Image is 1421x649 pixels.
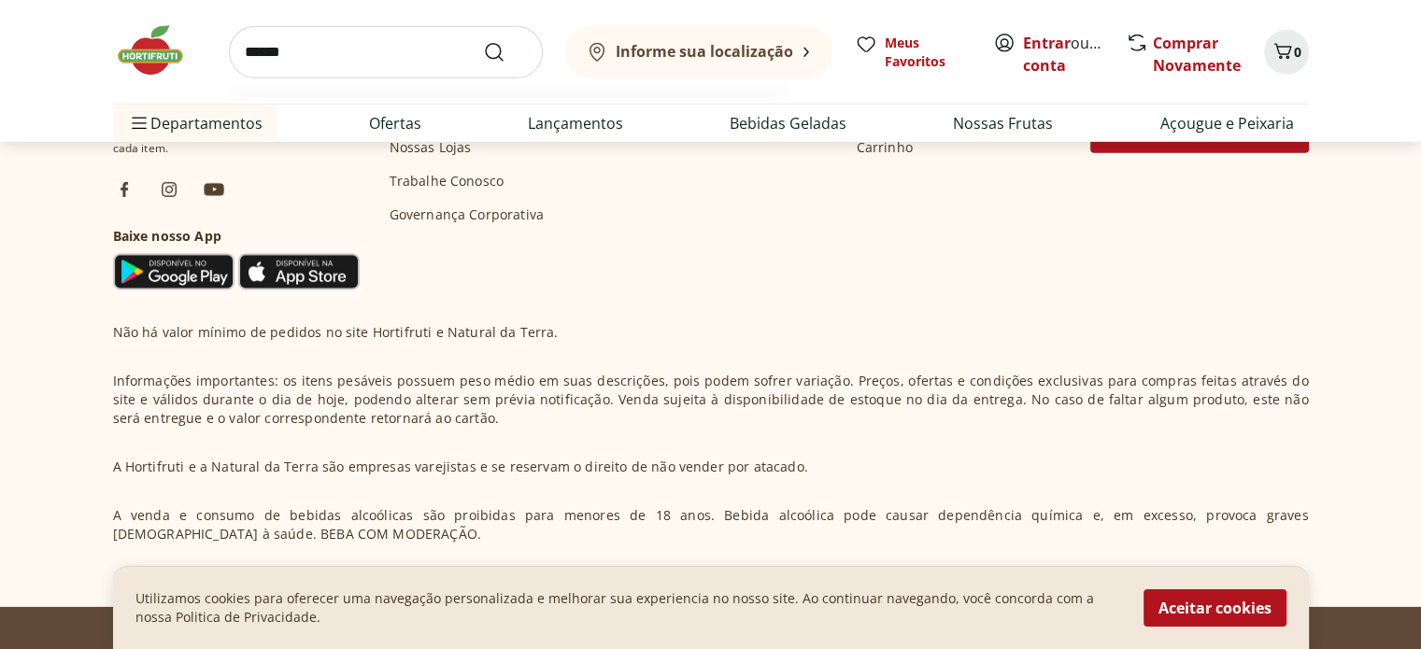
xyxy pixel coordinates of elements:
img: fb [113,178,135,201]
a: Meus Favoritos [855,34,971,71]
a: Bebidas Geladas [730,112,846,134]
a: Carrinho [857,138,913,157]
img: ig [158,178,180,201]
img: ytb [203,178,225,201]
button: Menu [128,101,150,146]
span: Meus Favoritos [885,34,971,71]
p: Informações importantes: os itens pesáveis possuem peso médio em suas descrições, pois podem sofr... [113,372,1309,428]
span: 0 [1294,43,1301,61]
input: search [229,26,543,78]
p: A venda e consumo de bebidas alcoólicas são proibidas para menores de 18 anos. Bebida alcoólica p... [113,506,1309,543]
a: Governança Corporativa [390,205,545,224]
p: A Hortifruti e a Natural da Terra são empresas varejistas e se reservam o direito de não vender p... [113,458,808,476]
img: Google Play Icon [113,253,234,290]
h3: Baixe nosso App [113,227,360,246]
button: Submit Search [483,41,528,63]
p: Utilizamos cookies para oferecer uma navegação personalizada e melhorar sua experiencia no nosso ... [135,589,1121,627]
img: Hortifruti [113,22,206,78]
a: Ofertas [369,112,421,134]
a: Nossas Frutas [953,112,1053,134]
a: Lançamentos [528,112,623,134]
span: ou [1023,32,1106,77]
img: App Store Icon [238,253,360,290]
a: Criar conta [1023,33,1126,76]
button: Informe sua localização [565,26,832,78]
a: Nossas Lojas [390,138,472,157]
button: Aceitar cookies [1144,589,1286,627]
a: Trabalhe Conosco [390,172,504,190]
p: Não há valor mínimo de pedidos no site Hortifruti e Natural da Terra. [113,323,559,342]
button: Carrinho [1264,30,1309,75]
a: Açougue e Peixaria [1159,112,1293,134]
span: Departamentos [128,101,263,146]
b: Informe sua localização [616,41,793,62]
a: Entrar [1023,33,1071,53]
a: Comprar Novamente [1153,33,1241,76]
